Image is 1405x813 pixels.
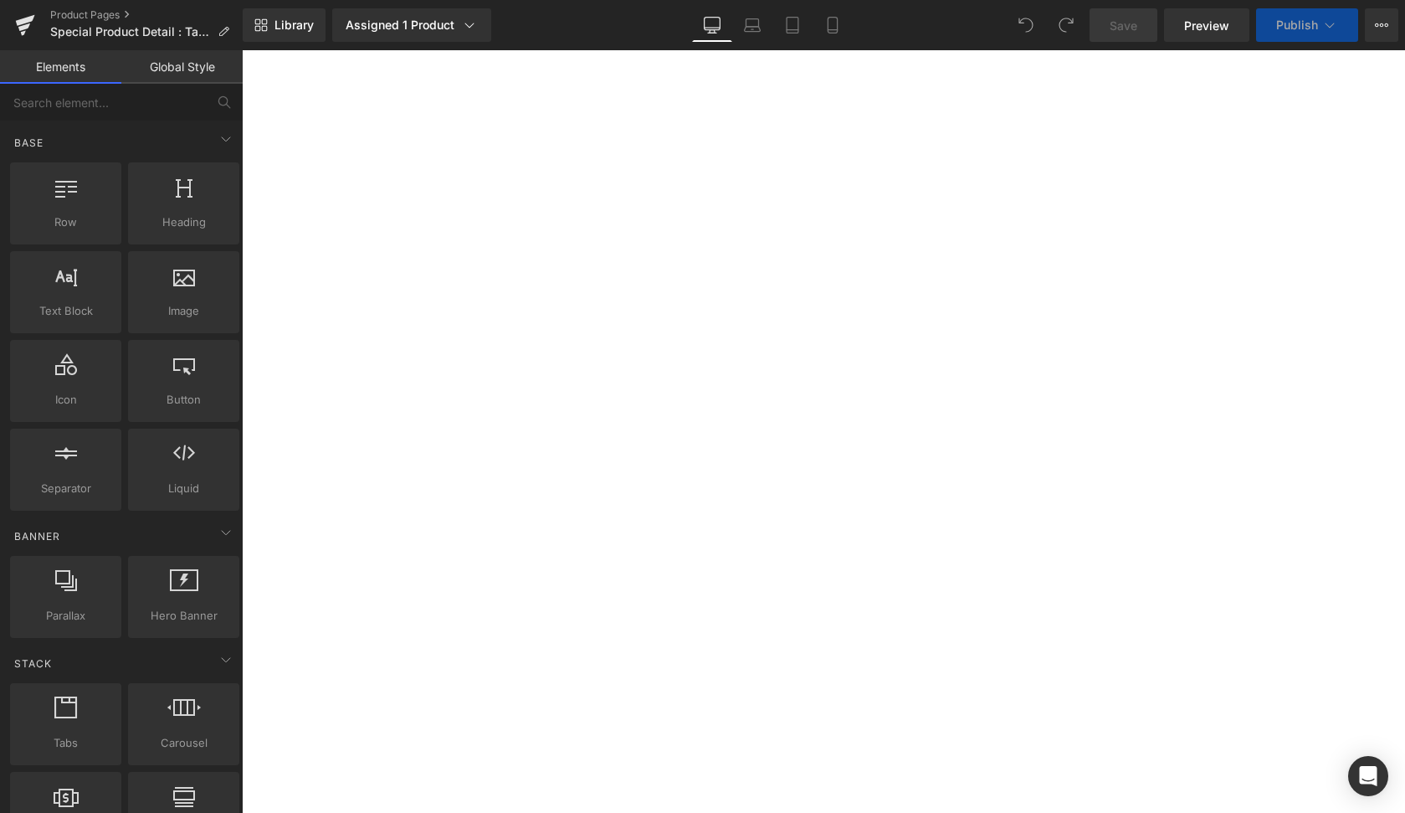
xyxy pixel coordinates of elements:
[732,8,772,42] a: Laptop
[274,18,314,33] span: Library
[1164,8,1249,42] a: Preview
[15,214,116,231] span: Row
[15,480,116,497] span: Separator
[346,17,478,33] div: Assigned 1 Product
[133,734,234,752] span: Carousel
[1256,8,1358,42] button: Publish
[1365,8,1398,42] button: More
[133,302,234,320] span: Image
[15,302,116,320] span: Text Block
[15,607,116,625] span: Parallax
[13,656,54,671] span: Stack
[243,8,326,42] a: New Library
[13,528,62,544] span: Banner
[13,135,45,151] span: Base
[133,214,234,231] span: Heading
[15,734,116,752] span: Tabs
[50,8,243,22] a: Product Pages
[133,480,234,497] span: Liquid
[1348,756,1388,796] div: Open Intercom Messenger
[772,8,813,42] a: Tablet
[1110,17,1137,34] span: Save
[1184,17,1229,34] span: Preview
[121,50,243,84] a: Global Style
[692,8,732,42] a: Desktop
[15,391,116,409] span: Icon
[1009,8,1043,42] button: Undo
[1049,8,1083,42] button: Redo
[50,25,211,39] span: Special Product Detail : Table Data
[133,607,234,625] span: Hero Banner
[813,8,853,42] a: Mobile
[1276,18,1318,32] span: Publish
[133,391,234,409] span: Button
